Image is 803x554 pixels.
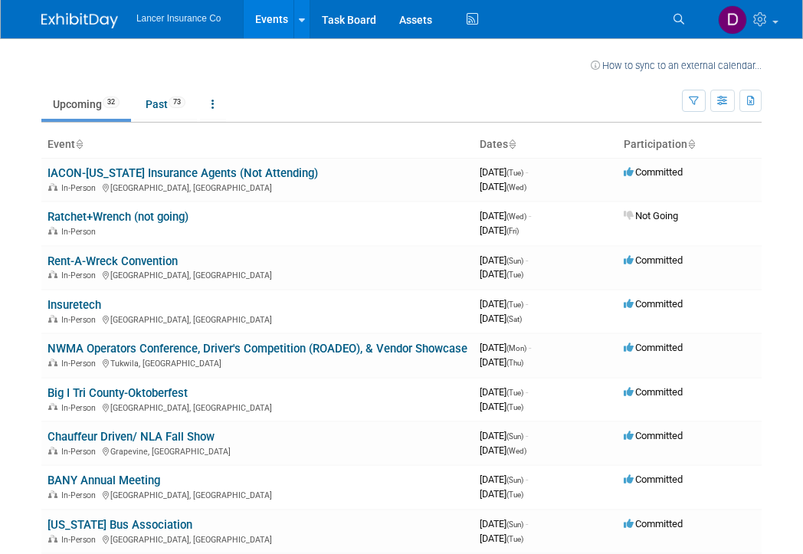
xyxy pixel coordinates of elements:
span: (Tue) [506,300,523,309]
span: Committed [624,430,683,441]
span: [DATE] [480,342,531,353]
a: Upcoming32 [41,90,131,119]
a: Sort by Start Date [508,138,516,150]
span: (Sat) [506,315,522,323]
span: (Tue) [506,403,523,411]
span: - [526,430,528,441]
a: Rent-A-Wreck Convention [48,254,178,268]
span: [DATE] [480,533,523,544]
div: [GEOGRAPHIC_DATA], [GEOGRAPHIC_DATA] [48,401,467,413]
span: Committed [624,166,683,178]
img: In-Person Event [48,403,57,411]
span: In-Person [61,270,100,280]
span: - [529,210,531,221]
span: (Mon) [506,344,526,352]
span: (Tue) [506,490,523,499]
a: BANY Annual Meeting [48,474,160,487]
span: [DATE] [480,356,523,368]
span: [DATE] [480,444,526,456]
div: Grapevine, [GEOGRAPHIC_DATA] [48,444,467,457]
div: [GEOGRAPHIC_DATA], [GEOGRAPHIC_DATA] [48,533,467,545]
span: [DATE] [480,401,523,412]
span: - [526,166,528,178]
span: (Tue) [506,270,523,279]
span: (Wed) [506,447,526,455]
span: In-Person [61,359,100,369]
span: In-Person [61,447,100,457]
span: 73 [169,97,185,108]
span: - [526,474,528,485]
th: Participation [618,132,762,158]
span: Not Going [624,210,678,221]
span: [DATE] [480,488,523,500]
span: (Fri) [506,227,519,235]
span: - [529,342,531,353]
span: - [526,298,528,310]
th: Dates [474,132,618,158]
img: In-Person Event [48,183,57,191]
span: (Tue) [506,535,523,543]
span: [DATE] [480,386,528,398]
div: [GEOGRAPHIC_DATA], [GEOGRAPHIC_DATA] [48,313,467,325]
a: IACON-[US_STATE] Insurance Agents (Not Attending) [48,166,318,180]
span: Committed [624,386,683,398]
img: In-Person Event [48,227,57,234]
span: (Tue) [506,169,523,177]
a: Sort by Participation Type [687,138,695,150]
a: [US_STATE] Bus Association [48,518,192,532]
span: (Wed) [506,183,526,192]
img: In-Person Event [48,535,57,543]
img: In-Person Event [48,359,57,366]
a: Ratchet+Wrench (not going) [48,210,188,224]
span: 32 [103,97,120,108]
img: In-Person Event [48,270,57,278]
img: In-Person Event [48,315,57,323]
img: Dana Turilli [718,5,747,34]
span: Committed [624,342,683,353]
span: [DATE] [480,254,528,266]
div: [GEOGRAPHIC_DATA], [GEOGRAPHIC_DATA] [48,268,467,280]
th: Event [41,132,474,158]
span: - [526,254,528,266]
div: [GEOGRAPHIC_DATA], [GEOGRAPHIC_DATA] [48,488,467,500]
div: Tukwila, [GEOGRAPHIC_DATA] [48,356,467,369]
span: [DATE] [480,474,528,485]
span: Committed [624,474,683,485]
span: [DATE] [480,313,522,324]
a: Sort by Event Name [75,138,83,150]
span: In-Person [61,535,100,545]
span: (Tue) [506,388,523,397]
img: In-Person Event [48,447,57,454]
a: Insuretech [48,298,101,312]
span: Committed [624,298,683,310]
span: (Sun) [506,257,523,265]
span: [DATE] [480,268,523,280]
a: NWMA Operators Conference, Driver's Competition (ROADEO), & Vendor Showcase [48,342,467,356]
a: How to sync to an external calendar... [591,60,762,71]
a: Past73 [134,90,197,119]
span: (Sun) [506,432,523,441]
div: [GEOGRAPHIC_DATA], [GEOGRAPHIC_DATA] [48,181,467,193]
img: ExhibitDay [41,13,118,28]
span: [DATE] [480,430,528,441]
a: Big I Tri County-Oktoberfest [48,386,188,400]
img: In-Person Event [48,490,57,498]
span: [DATE] [480,298,528,310]
span: [DATE] [480,210,531,221]
span: In-Person [61,315,100,325]
span: - [526,386,528,398]
span: (Thu) [506,359,523,367]
span: In-Person [61,403,100,413]
span: [DATE] [480,225,519,236]
span: Lancer Insurance Co [136,13,221,24]
a: Chauffeur Driven/ NLA Fall Show [48,430,215,444]
span: (Wed) [506,212,526,221]
span: In-Person [61,227,100,237]
span: - [526,518,528,529]
span: Committed [624,254,683,266]
span: In-Person [61,490,100,500]
span: In-Person [61,183,100,193]
span: [DATE] [480,518,528,529]
span: (Sun) [506,476,523,484]
span: Committed [624,518,683,529]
